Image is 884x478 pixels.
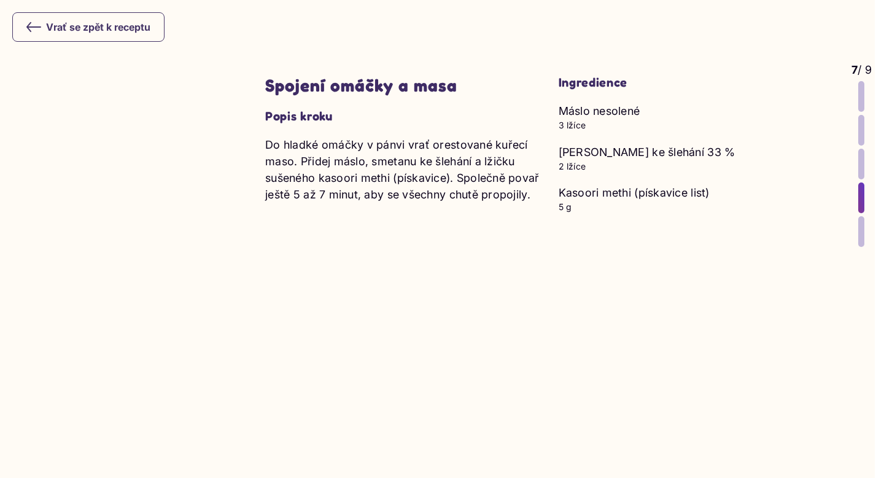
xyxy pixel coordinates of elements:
span: 7 [851,63,858,76]
p: 2 lžíce [559,160,839,173]
p: Kasoori methi (pískavice list) [559,184,839,201]
p: 3 lžíce [559,119,839,131]
h2: Spojení omáčky a masa [265,75,546,96]
button: Vrať se zpět k receptu [12,12,165,42]
h3: Popis kroku [265,109,546,124]
p: Do hladké omáčky v pánvi vrať orestované kuřecí maso. Přidej máslo, smetanu ke šlehání a lžičku s... [265,136,546,203]
p: [PERSON_NAME] ke šlehání 33 % [559,144,839,160]
h3: Ingredience [559,75,839,90]
p: Máslo nesolené [559,103,839,119]
div: Vrať se zpět k receptu [26,20,150,34]
p: 5 g [559,201,839,213]
p: / 9 [851,61,872,78]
